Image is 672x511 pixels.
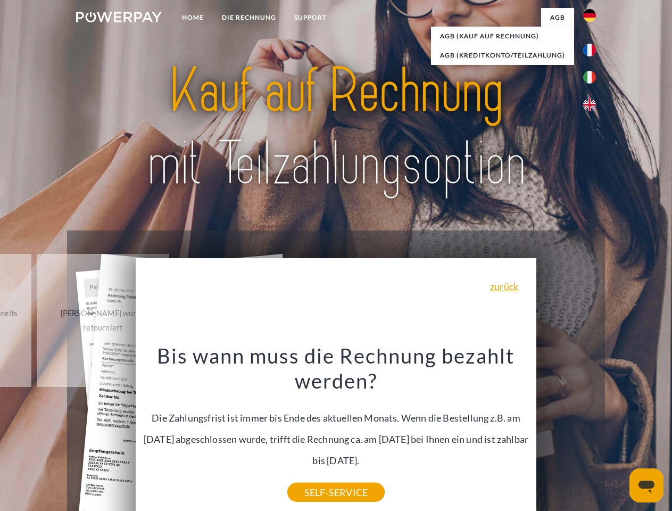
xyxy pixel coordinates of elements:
[583,9,596,22] img: de
[173,8,213,27] a: Home
[431,27,574,46] a: AGB (Kauf auf Rechnung)
[431,46,574,65] a: AGB (Kreditkonto/Teilzahlung)
[213,8,285,27] a: DIE RECHNUNG
[142,343,530,492] div: Die Zahlungsfrist ist immer bis Ende des aktuellen Monats. Wenn die Bestellung z.B. am [DATE] abg...
[285,8,336,27] a: SUPPORT
[583,98,596,111] img: en
[490,282,518,291] a: zurück
[287,483,385,502] a: SELF-SERVICE
[583,71,596,84] img: it
[43,306,163,335] div: [PERSON_NAME] wurde retourniert
[629,468,663,502] iframe: Schaltfläche zum Öffnen des Messaging-Fensters
[541,8,574,27] a: agb
[142,343,530,394] h3: Bis wann muss die Rechnung bezahlt werden?
[76,12,162,22] img: logo-powerpay-white.svg
[583,44,596,56] img: fr
[102,51,570,204] img: title-powerpay_de.svg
